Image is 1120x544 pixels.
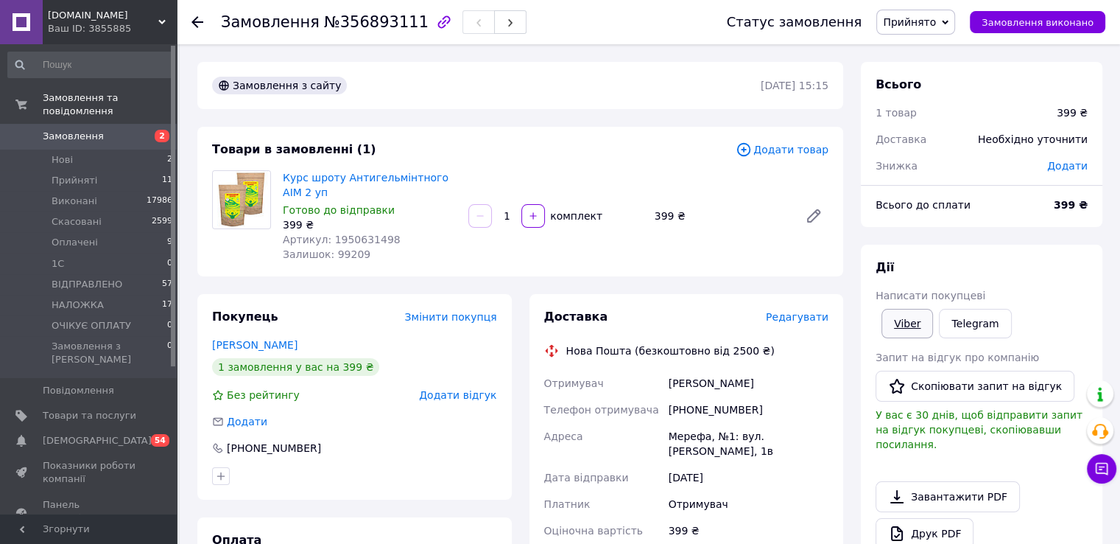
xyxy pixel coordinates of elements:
span: Залишок: 99209 [283,248,370,260]
span: Замовлення [43,130,104,143]
input: Пошук [7,52,174,78]
span: Доставка [876,133,926,145]
div: Необхідно уточнити [969,123,1096,156]
span: Показники роботи компанії [43,459,136,486]
div: 399 ₴ [666,517,831,544]
div: Мерефа, №1: вул. [PERSON_NAME], 1в [666,423,831,464]
span: Прийняті [52,174,97,187]
span: ВІДПРАВЛЕНО [52,278,122,291]
span: Замовлення та повідомлення [43,91,177,118]
span: НАЛОЖКА [52,299,104,312]
div: 399 ₴ [283,217,457,232]
span: Всього до сплати [876,199,971,211]
div: Статус замовлення [727,15,862,29]
span: 2 [155,130,169,142]
span: 0 [167,340,172,366]
span: 0 [167,257,172,271]
div: комплект [546,209,604,223]
div: Замовлення з сайту [212,77,347,94]
span: 17 [162,299,172,312]
div: Отримувач [666,491,831,517]
span: 2599 [152,215,172,229]
span: Скасовані [52,215,102,229]
span: Замовлення з [PERSON_NAME] [52,340,167,366]
span: 1С [52,257,64,271]
div: 399 ₴ [1057,105,1088,120]
span: Покупець [212,310,278,324]
span: 1 товар [876,107,917,119]
span: 54 [151,434,169,447]
div: [PERSON_NAME] [666,370,831,397]
span: Платник [544,498,591,510]
span: У вас є 30 днів, щоб відправити запит на відгук покупцеві, скопіювавши посилання. [876,409,1082,450]
span: Додати товар [736,142,828,158]
span: №356893111 [324,13,429,31]
span: [DEMOGRAPHIC_DATA] [43,434,152,447]
span: Замовлення [221,13,320,31]
span: Замовлення виконано [982,17,1093,28]
span: Товари в замовленні (1) [212,142,376,156]
span: Панель управління [43,498,136,525]
span: Прийнято [883,16,936,28]
a: Telegram [939,309,1011,338]
span: Змінити покупця [405,311,497,323]
span: 2 [167,153,172,167]
span: Знижка [876,160,918,172]
a: Курс шроту Антигельмінтного АІМ 2 уп [283,172,448,198]
span: Додати [1047,160,1088,172]
span: Виконані [52,195,97,208]
span: Дата відправки [544,472,629,484]
time: [DATE] 15:15 [761,80,828,91]
span: 9 [167,236,172,249]
span: Оплачені [52,236,98,249]
span: Артикул: 1950631498 [283,234,401,245]
span: AIM.SHOPPING [48,9,158,22]
span: 11 [162,174,172,187]
div: [PHONE_NUMBER] [225,441,323,456]
span: Отримувач [544,377,604,389]
div: [DATE] [666,464,831,491]
button: Скопіювати запит на відгук [876,371,1074,402]
a: [PERSON_NAME] [212,339,297,351]
span: Додати [227,416,267,428]
span: Всього [876,77,921,91]
span: 0 [167,319,172,332]
div: [PHONE_NUMBER] [666,397,831,423]
a: Завантажити PDF [876,481,1020,512]
div: 1 замовлення у вас на 399 ₴ [212,358,379,376]
span: Товари та послуги [43,409,136,422]
span: Дії [876,260,894,274]
span: Нові [52,153,73,167]
div: 399 ₴ [649,206,793,226]
div: Ваш ID: 3855885 [48,22,177,35]
span: ОЧІКУЄ ОПЛАТУ [52,319,131,332]
div: Нова Пошта (безкоштовно від 2500 ₴) [563,344,778,358]
img: Курс шроту Антигельмінтного АІМ 2 уп [213,171,270,229]
span: Написати покупцеві [876,290,985,301]
span: Оціночна вартість [544,525,643,537]
span: Телефон отримувача [544,404,659,416]
span: Редагувати [766,311,828,323]
div: Повернутися назад [191,15,203,29]
span: Запит на відгук про компанію [876,352,1039,363]
span: Адреса [544,430,583,442]
a: Viber [881,309,933,338]
span: Доставка [544,310,608,324]
span: Додати відгук [419,389,496,401]
button: Замовлення виконано [970,11,1105,33]
span: 17986 [147,195,172,208]
span: Повідомлення [43,384,114,397]
a: Редагувати [799,201,828,231]
b: 399 ₴ [1054,199,1088,211]
span: Готово до відправки [283,204,395,216]
button: Чат з покупцем [1087,454,1116,484]
span: 57 [162,278,172,291]
span: Без рейтингу [227,389,300,401]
